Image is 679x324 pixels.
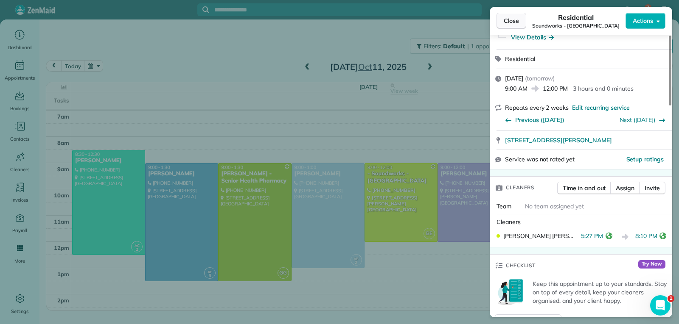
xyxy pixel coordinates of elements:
span: Setup ratings [626,155,664,163]
span: 12:00 PM [543,84,568,93]
span: 8:10 PM [635,232,657,242]
span: Service was not rated yet [505,155,575,164]
span: Assign [616,184,634,192]
span: Time in and out [563,184,606,192]
span: Team [497,202,511,210]
span: Residential [558,12,594,22]
span: Actions [633,17,653,25]
button: Setup ratings [626,155,664,163]
span: Previous ([DATE]) [515,116,564,124]
button: Close [497,13,526,29]
button: View Details [511,33,554,42]
span: Invite [645,184,660,192]
span: [STREET_ADDRESS][PERSON_NAME] [505,136,612,144]
button: Time in and out [557,182,611,194]
span: Residential [505,55,535,63]
a: [STREET_ADDRESS][PERSON_NAME] [505,136,667,144]
span: [DATE] [505,75,523,82]
span: Close [504,17,519,25]
span: ( tomorrow ) [525,75,555,82]
span: Cleaners [506,183,534,192]
p: 3 hours and 0 minutes [573,84,633,93]
span: 9:00 AM [505,84,527,93]
button: Invite [639,182,665,194]
button: Previous ([DATE]) [505,116,564,124]
button: Next ([DATE]) [620,116,666,124]
span: Edit recurring service [572,103,630,112]
span: Try Now [638,260,665,269]
span: Soundworks - [GEOGRAPHIC_DATA] [532,22,620,29]
iframe: Intercom live chat [650,295,671,316]
span: No team assigned yet [525,202,584,210]
span: Cleaners [497,218,521,226]
span: [PERSON_NAME] [PERSON_NAME] [503,232,578,240]
span: 5:27 PM [581,232,603,242]
p: Keep this appointment up to your standards. Stay on top of every detail, keep your cleaners organ... [533,280,667,305]
span: Repeats every 2 weeks [505,104,569,111]
span: 1 [668,295,674,302]
a: Next ([DATE]) [620,116,656,124]
span: Checklist [506,261,536,270]
button: Assign [610,182,640,194]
